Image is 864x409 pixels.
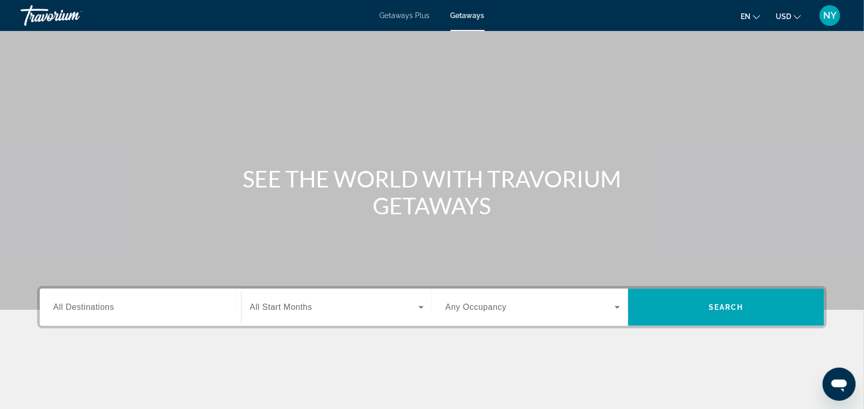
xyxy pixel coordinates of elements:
[380,11,430,20] a: Getaways Plus
[776,9,801,24] button: Change currency
[21,2,124,29] a: Travorium
[741,12,750,21] span: en
[250,303,312,311] span: All Start Months
[628,289,824,326] button: Search
[451,11,485,20] a: Getaways
[823,10,837,21] span: NY
[40,289,824,326] div: Search widget
[53,303,114,311] span: All Destinations
[445,303,507,311] span: Any Occupancy
[238,165,626,219] h1: SEE THE WORLD WITH TRAVORIUM GETAWAYS
[709,303,744,311] span: Search
[776,12,791,21] span: USD
[741,9,760,24] button: Change language
[823,368,856,401] iframe: Button to launch messaging window
[817,5,843,26] button: User Menu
